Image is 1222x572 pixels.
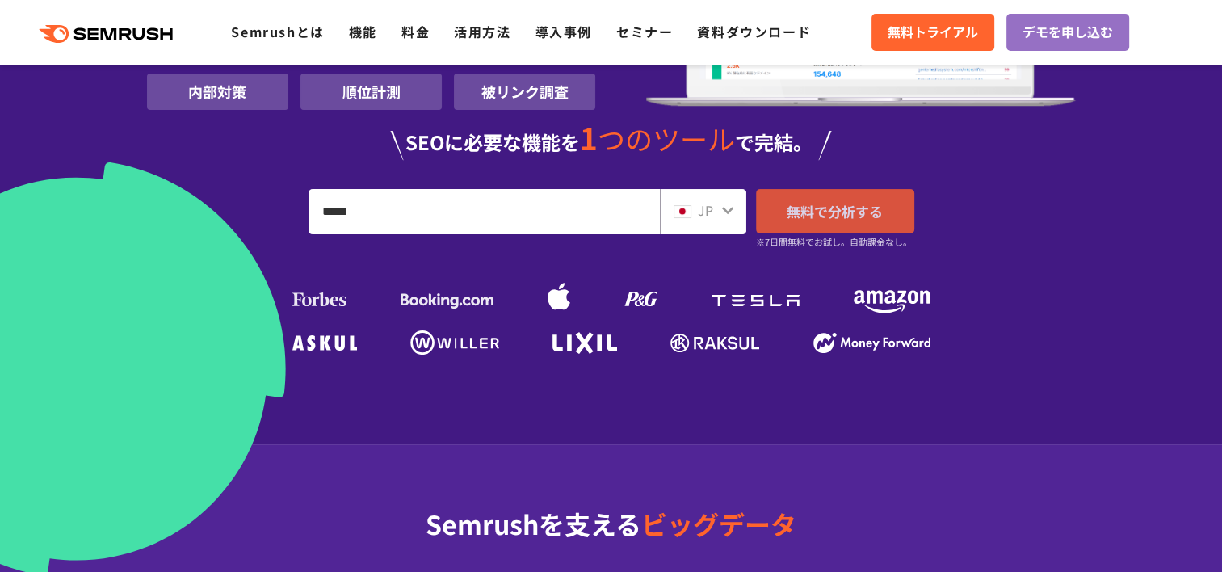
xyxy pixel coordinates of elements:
span: 無料で分析する [787,201,883,221]
a: 資料ダウンロード [697,22,811,41]
span: 無料トライアル [888,22,978,43]
span: デモを申し込む [1023,22,1113,43]
span: で完結。 [735,128,813,156]
li: 順位計測 [300,74,442,110]
a: デモを申し込む [1006,14,1129,51]
a: 導入事例 [535,22,592,41]
span: JP [698,200,713,220]
a: 活用方法 [454,22,510,41]
a: セミナー [616,22,673,41]
a: 料金 [401,22,430,41]
span: つのツール [598,119,735,158]
small: ※7日間無料でお試し。自動課金なし。 [756,234,912,250]
input: URL、キーワードを入力してください [309,190,659,233]
div: SEOに必要な機能を [147,123,1076,160]
a: 無料で分析する [756,189,914,233]
a: Semrushとは [231,22,324,41]
span: ビッグデータ [641,505,796,542]
span: 1 [580,116,598,159]
li: 被リンク調査 [454,74,595,110]
a: 無料トライアル [871,14,994,51]
a: 機能 [349,22,377,41]
li: 内部対策 [147,74,288,110]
